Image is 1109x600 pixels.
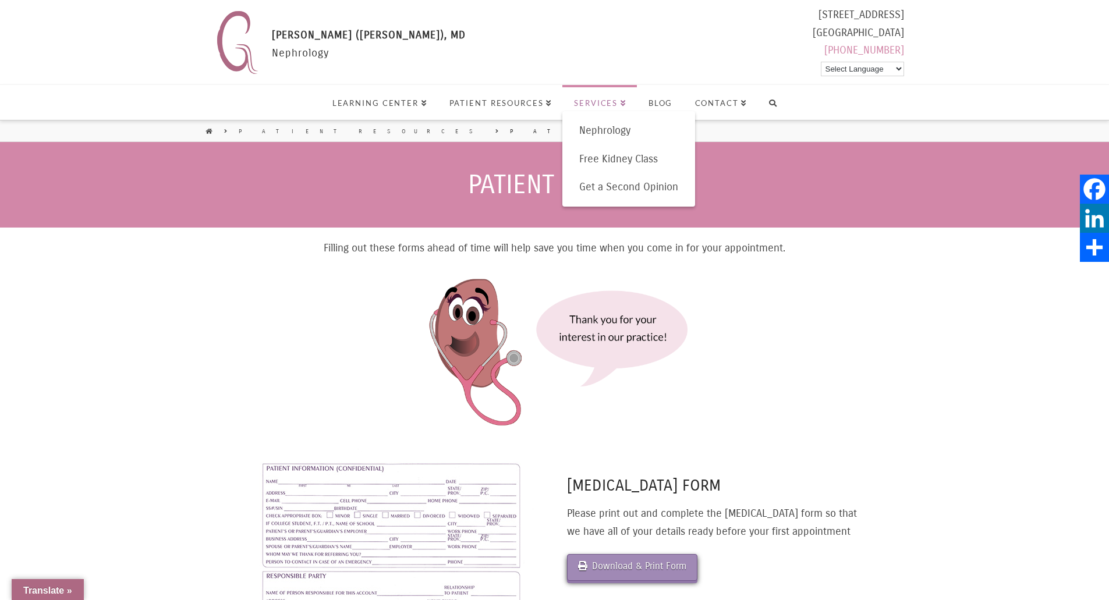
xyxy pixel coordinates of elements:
[567,554,697,581] a: Download & Print Form
[23,585,72,595] span: Translate »
[821,62,904,76] select: Language Translate Widget
[574,100,626,107] span: Services
[409,271,700,434] img: Miss-Kidney-Forms.png
[562,85,637,120] a: Services
[824,44,904,56] a: [PHONE_NUMBER]
[240,239,869,257] p: Filling out these forms ahead of time will help save you time when you come in for your appointment.
[562,145,695,173] a: Free Kidney Class
[567,505,869,540] p: Please print out and complete the [MEDICAL_DATA] form so that we have all of your details ready b...
[695,100,747,107] span: Contact
[332,100,427,107] span: Learning Center
[1080,175,1109,204] a: Facebook
[567,475,869,497] h5: [MEDICAL_DATA] form
[510,127,699,136] a: Patient Forms
[562,116,695,145] a: Nephrology
[579,152,658,165] span: Free Kidney Class
[683,85,758,120] a: Contact
[637,85,683,120] a: Blog
[449,100,552,107] span: Patient Resources
[321,85,438,120] a: Learning Center
[211,6,263,79] img: Nephrology
[272,26,466,79] div: Nephrology
[239,127,484,136] a: Patient Resources
[438,85,563,120] a: Patient Resources
[562,173,695,201] a: Get a Second Opinion
[272,29,466,41] span: [PERSON_NAME] ([PERSON_NAME]), MD
[579,180,678,193] span: Get a Second Opinion
[649,100,673,107] span: Blog
[1080,204,1109,233] a: LinkedIn
[579,124,630,137] span: Nephrology
[813,6,904,64] div: [STREET_ADDRESS] [GEOGRAPHIC_DATA]
[813,59,904,79] div: Powered by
